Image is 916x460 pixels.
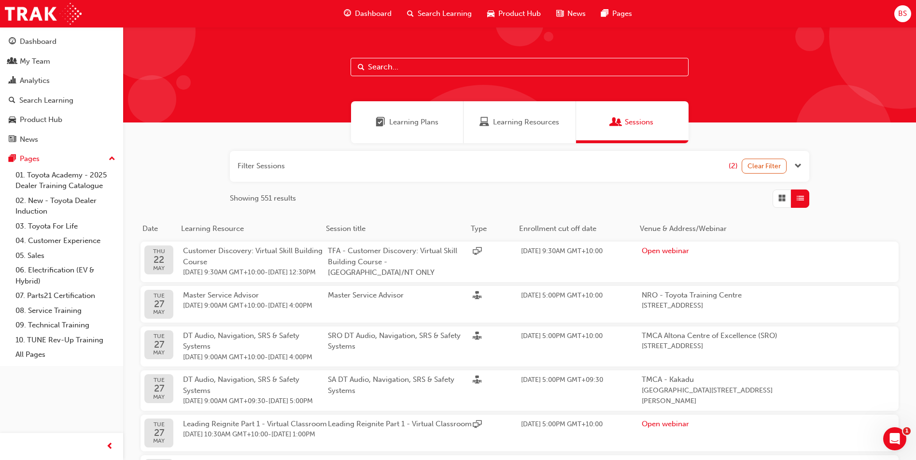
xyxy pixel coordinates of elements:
span: sessionType_ONLINE_URL-icon [473,420,481,431]
img: Trak [5,3,82,25]
span: search-icon [9,96,15,105]
span: List [797,193,804,204]
span: Leading Reignite Part 1 - Virtual Classroom [328,419,472,428]
span: Sessions [625,117,653,128]
span: Pages [612,8,632,19]
span: sessionType_FACE_TO_FACE-icon [473,291,481,302]
span: - [183,429,328,440]
span: Dashboard [355,8,392,19]
span: Date [142,224,158,233]
span: TMCA Altona Centre of Excellence (SRO) [642,330,787,341]
div: Dashboard [20,36,56,47]
a: 01. Toyota Academy - 2025 Dealer Training Catalogue [12,168,119,193]
button: TUE27MAYDT Audio, Navigation, SRS & Safety Systems[DATE] 9:00AM GMT+09:30-[DATE] 5:00PMSA DT Audi... [141,370,899,411]
a: Dashboard [4,33,119,51]
span: sessionType_ONLINE_URL-icon [473,247,481,257]
span: pages-icon [9,155,16,163]
a: Product Hub [4,111,119,129]
span: 27 May 2025 9:00AM GMT+10:00 [183,353,265,361]
a: All Pages [12,347,119,362]
a: 09. Technical Training [12,318,119,333]
span: 1 [903,427,911,435]
button: Pages [4,150,119,168]
span: TUE [153,333,165,339]
span: 22 May 2025 12:30PM [268,268,316,276]
a: 03. Toyota For Life [12,219,119,234]
span: [GEOGRAPHIC_DATA][STREET_ADDRESS][PERSON_NAME] [642,385,787,407]
a: News [4,131,119,149]
button: Clear Filter [742,159,787,174]
span: 22 May 2025 9:30AM GMT+10:00 [183,268,265,276]
span: NRO - Toyota Training Centre [642,290,787,301]
span: 27 [153,428,165,438]
span: SA DT Audio, Navigation, SRS & Safety Systems [328,375,454,395]
a: Learning PlansLearning Plans [351,101,464,143]
span: news-icon [9,135,16,144]
span: MAY [153,265,165,271]
span: Master Service Advisor [328,291,404,299]
button: THU22MAYCustomer Discovery: Virtual Skill Building Course[DATE] 9:30AM GMT+10:00-[DATE] 12:30PMTF... [141,242,899,282]
button: BS [894,5,911,22]
span: Enrollment cut off date [519,224,596,233]
span: [STREET_ADDRESS] [642,300,787,311]
a: 06. Electrification (EV & Hybrid) [12,263,119,288]
a: 05. Sales [12,248,119,263]
span: 22 [153,255,165,265]
span: - [183,300,328,311]
a: pages-iconPages [593,4,640,24]
span: 22 May 2025 5:00PM GMT+10:00 [521,332,603,340]
span: news-icon [556,8,564,20]
span: Learning Plans [389,117,438,128]
button: TUE27MAYDT Audio, Navigation, SRS & Safety Systems[DATE] 9:00AM GMT+10:00-[DATE] 4:00PMSRO DT Aud... [141,326,899,367]
span: Leading Reignite Part 1 - Virtual Classroom [183,419,327,428]
span: Session title [326,224,366,233]
span: MAY [153,438,165,444]
span: Sessions [611,117,621,128]
a: 02. New - Toyota Dealer Induction [12,193,119,219]
span: Venue & Address/Webinar [640,224,727,233]
span: 27 [153,299,165,309]
button: Open webinar [642,245,689,257]
span: TUE [153,293,165,299]
span: car-icon [487,8,494,20]
span: Grid [778,193,786,204]
span: Product Hub [498,8,541,19]
div: Search Learning [19,95,73,106]
div: News [20,134,38,145]
span: sessionType_FACE_TO_FACE-icon [473,332,481,342]
button: TUE27MAYLeading Reignite Part 1 - Virtual Classroom[DATE] 10:30AM GMT+10:00-[DATE] 1:00PMLeading ... [141,415,899,451]
span: guage-icon [9,38,16,46]
span: Search Learning [418,8,472,19]
div: Product Hub [20,114,62,125]
a: My Team [4,53,119,70]
button: TUE27MAYMaster Service Advisor[DATE] 9:00AM GMT+10:00-[DATE] 4:00PMMaster Service Advisor[DATE] 5... [141,286,899,323]
span: 26 May 2025 5:00PM GMT+09:30 [521,376,603,384]
span: THU [153,248,165,255]
span: Learning Resources [493,117,559,128]
span: - [183,267,328,278]
a: SessionsSessions [576,101,689,143]
span: Type [471,224,487,233]
span: Learning Plans [376,117,385,128]
span: TFA - Customer Discovery: Virtual Skill Building Course - [GEOGRAPHIC_DATA]/NT ONLY [328,246,457,277]
span: 27 May 2025 9:00AM GMT+10:00 [183,301,265,310]
iframe: Intercom live chat [883,427,906,450]
span: - [183,352,328,363]
span: 26 May 2025 5:00PM GMT+10:00 [521,291,603,299]
span: sessionType_FACE_TO_FACE-icon [473,376,481,386]
span: Showing 551 results [230,193,296,204]
span: DT Audio, Navigation, SRS & Safety Systems [183,331,299,351]
a: search-iconSearch Learning [399,4,479,24]
span: TMCA - Kakadu [642,374,787,385]
button: Open the filter [794,161,802,172]
span: 27 May 2025 1:00PM [271,430,315,438]
span: News [567,8,586,19]
span: up-icon [109,153,115,165]
div: Pages [20,153,40,164]
a: car-iconProduct Hub [479,4,549,24]
span: prev-icon [106,441,113,453]
span: 27 May 2025 10:30AM GMT+10:00 [183,430,268,438]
